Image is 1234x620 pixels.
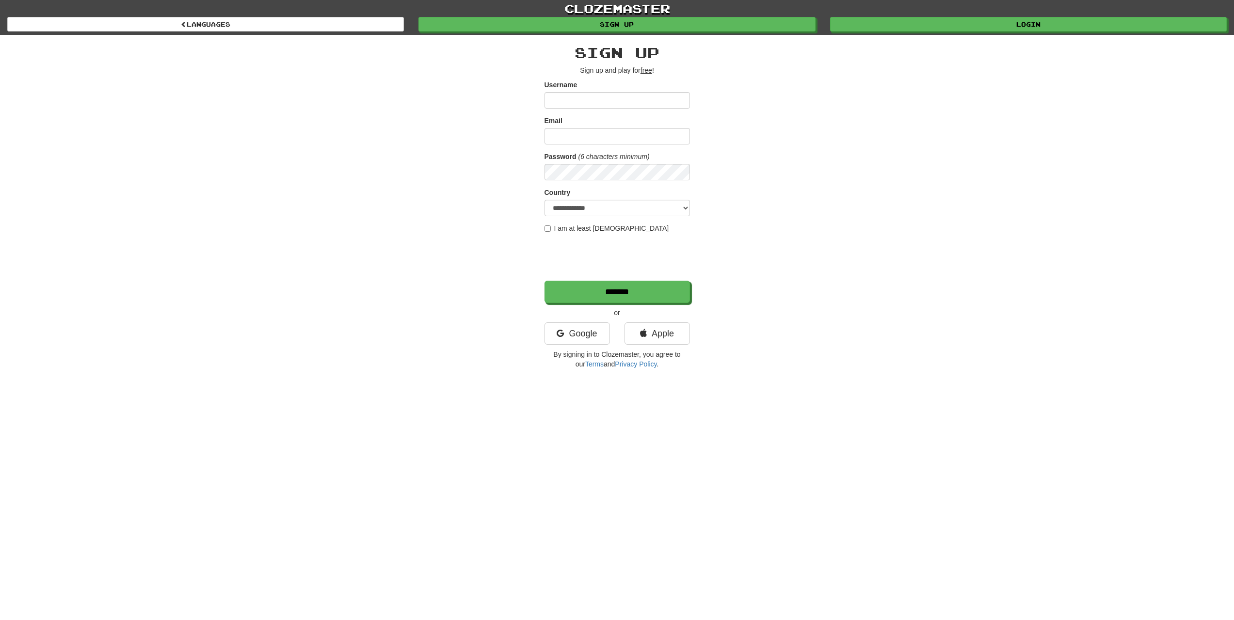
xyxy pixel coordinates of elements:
a: Sign up [418,17,815,32]
label: Country [545,188,571,197]
label: Email [545,116,562,126]
em: (6 characters minimum) [578,153,650,160]
a: Login [830,17,1227,32]
iframe: reCAPTCHA [545,238,692,276]
a: Privacy Policy [615,360,657,368]
p: Sign up and play for ! [545,65,690,75]
a: Languages [7,17,404,32]
u: free [641,66,652,74]
h2: Sign up [545,45,690,61]
label: Password [545,152,577,161]
a: Google [545,322,610,345]
a: Apple [625,322,690,345]
p: or [545,308,690,318]
label: I am at least [DEMOGRAPHIC_DATA] [545,223,669,233]
input: I am at least [DEMOGRAPHIC_DATA] [545,225,551,232]
p: By signing in to Clozemaster, you agree to our and . [545,350,690,369]
label: Username [545,80,577,90]
a: Terms [585,360,604,368]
